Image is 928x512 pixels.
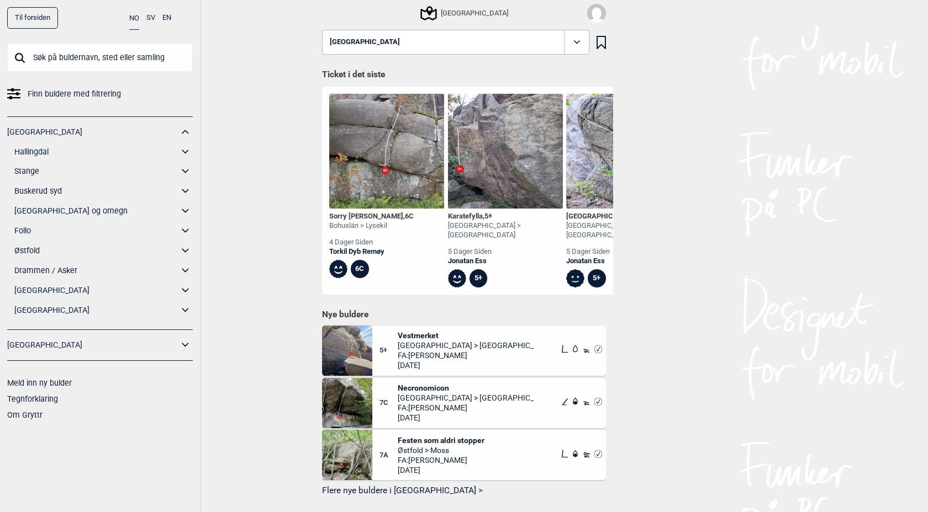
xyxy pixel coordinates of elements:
a: Hallingdal [14,144,178,160]
div: Sorry [PERSON_NAME] , [329,212,414,221]
a: Tegnforklaring [7,394,58,403]
div: Necronomicon7CNecronomicon[GEOGRAPHIC_DATA] > [GEOGRAPHIC_DATA]FA:[PERSON_NAME][DATE] [322,378,606,428]
a: Buskerud syd [14,183,178,199]
div: 5 dager siden [566,247,681,257]
span: 5+ [379,346,398,355]
a: Stange [14,163,178,179]
img: Sorry Stig [329,94,444,209]
button: [GEOGRAPHIC_DATA] [322,30,589,55]
div: 5 dager siden [448,247,563,257]
div: [GEOGRAPHIC_DATA] > [GEOGRAPHIC_DATA] [448,221,563,240]
a: [GEOGRAPHIC_DATA] [7,124,178,140]
span: [GEOGRAPHIC_DATA] [330,38,400,46]
a: [GEOGRAPHIC_DATA] og omegn [14,203,178,219]
span: [DATE] [398,413,535,423]
button: EN [162,7,171,29]
span: 5+ [484,212,492,220]
span: [DATE] [398,465,484,475]
div: [GEOGRAPHIC_DATA] , [566,212,681,221]
input: Søk på buldernavn, sted eller samling [7,43,193,72]
a: [GEOGRAPHIC_DATA] [7,337,178,353]
img: Necronomicon [322,378,372,428]
span: 7C [379,398,398,408]
span: Finn buldere med filtrering [28,86,121,102]
a: Østfold [14,243,178,259]
div: 6C [351,260,369,278]
span: Østfold > Moss [398,445,484,455]
span: FA: [PERSON_NAME] [398,455,484,465]
a: Om Gryttr [7,410,43,419]
img: User fallback1 [587,4,606,23]
span: [GEOGRAPHIC_DATA] > [GEOGRAPHIC_DATA] [398,393,535,403]
div: Karatefylla , [448,212,563,221]
a: [GEOGRAPHIC_DATA] [14,302,178,318]
h1: Nye buldere [322,309,606,320]
a: Meld inn ny bulder [7,378,72,387]
span: FA: [PERSON_NAME] [398,350,535,360]
button: NO [129,7,139,30]
img: Karatefylla [448,94,563,209]
div: Bohuslän > Lysekil [329,221,414,231]
button: SV [146,7,155,29]
img: Festen som aldri stopper [322,430,372,480]
a: Drammen / Asker [14,263,178,279]
span: 7A [379,451,398,460]
a: Til forsiden [7,7,58,29]
span: [GEOGRAPHIC_DATA] > [GEOGRAPHIC_DATA] [398,340,535,350]
a: Jonatan Ess [448,257,563,266]
div: [GEOGRAPHIC_DATA] [422,7,508,20]
span: 6C [405,212,414,220]
div: 5+ [588,269,606,287]
h1: Ticket i det siste [322,69,606,81]
a: Follo [14,223,178,239]
span: Vestmerket [398,330,535,340]
img: Crimp boulevard [566,94,681,209]
a: Jonatan Ess [566,257,681,266]
span: [DATE] [398,360,535,370]
button: Flere nye buldere i [GEOGRAPHIC_DATA] > [322,482,606,499]
span: Necronomicon [398,383,535,393]
div: 5+ [470,269,488,287]
div: Festen som aldri stopper7AFesten som aldri stopperØstfold > MossFA:[PERSON_NAME][DATE] [322,430,606,480]
div: Vestmerket5+Vestmerket[GEOGRAPHIC_DATA] > [GEOGRAPHIC_DATA]FA:[PERSON_NAME][DATE] [322,326,606,376]
span: FA: [PERSON_NAME] [398,403,535,413]
a: [GEOGRAPHIC_DATA] [14,282,178,298]
img: Vestmerket [322,326,372,376]
div: 4 dager siden [329,238,414,247]
a: Finn buldere med filtrering [7,86,193,102]
div: [GEOGRAPHIC_DATA] > [GEOGRAPHIC_DATA] [566,221,681,240]
a: Torkil Dyb Remøy [329,247,414,257]
span: Festen som aldri stopper [398,435,484,445]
